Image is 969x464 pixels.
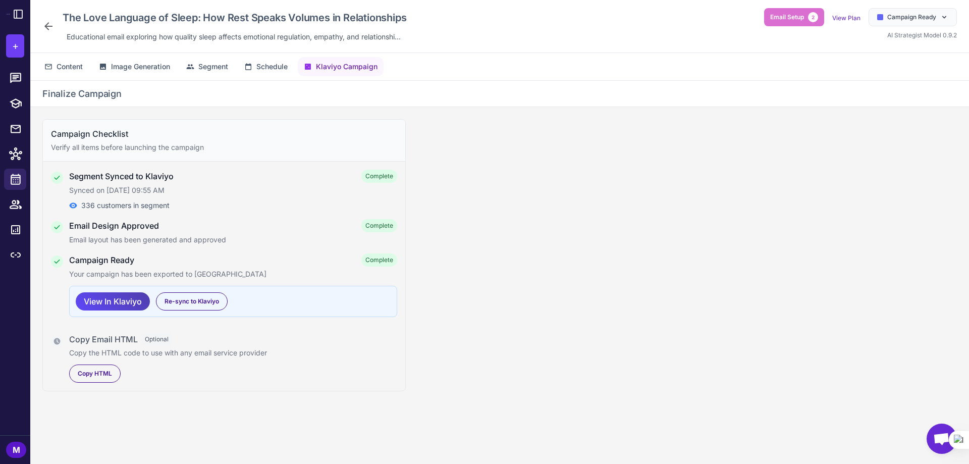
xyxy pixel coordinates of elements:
h4: Campaign Ready [69,254,134,266]
span: Content [57,61,83,72]
span: Complete [361,170,397,183]
span: + [12,38,19,54]
button: Email Setup2 [764,8,824,26]
span: Optional [142,334,172,345]
span: Copy HTML [78,369,112,378]
span: 336 customers in segment [81,200,170,211]
span: Complete [361,253,397,267]
a: View Plan [832,14,860,22]
p: Copy the HTML code to use with any email service provider [69,347,397,358]
p: Your campaign has been exported to [GEOGRAPHIC_DATA] [69,269,397,280]
div: Open chat [927,424,957,454]
h3: Campaign Checklist [51,128,397,140]
span: Klaviyo Campaign [316,61,378,72]
span: Re-sync to Klaviyo [165,297,219,306]
span: View In Klaviyo [84,293,142,311]
span: 2 [808,12,818,22]
button: Schedule [238,57,294,76]
p: Synced on [DATE] 09:55 AM [69,185,397,196]
span: AI Strategist Model 0.9.2 [887,31,957,39]
p: Verify all items before launching the campaign [51,142,397,153]
span: Campaign Ready [887,13,936,22]
h4: Segment Synced to Klaviyo [69,170,174,182]
button: + [6,34,24,58]
h2: Finalize Campaign [42,87,122,100]
span: Schedule [256,61,288,72]
button: Segment [180,57,234,76]
span: Image Generation [111,61,170,72]
span: Segment [198,61,228,72]
div: Click to edit description [63,29,405,44]
button: Content [38,57,89,76]
span: Complete [361,219,397,232]
button: Image Generation [93,57,176,76]
p: Email layout has been generated and approved [69,234,397,245]
span: Educational email exploring how quality sleep affects emotional regulation, empathy, and relation... [67,31,401,42]
h4: Copy Email HTML [69,333,138,345]
div: M [6,442,26,458]
button: Klaviyo Campaign [298,57,384,76]
div: Click to edit campaign name [59,8,410,27]
span: Email Setup [770,13,804,22]
h4: Email Design Approved [69,220,159,232]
